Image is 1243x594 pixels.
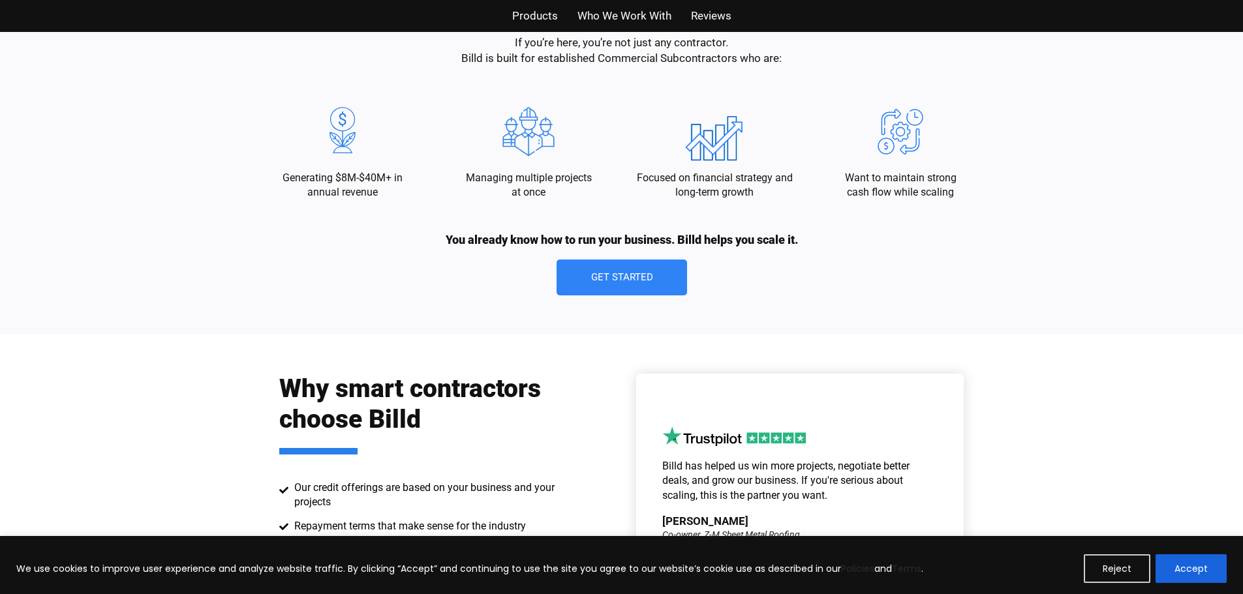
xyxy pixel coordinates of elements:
[662,459,938,503] p: Billd has helped us win more projects, negotiate better deals, and grow our business. If you're s...
[462,171,596,200] p: Managing multiple projects at once
[276,171,410,200] p: Generating $8M-$40M+ in annual revenue
[691,7,731,25] a: Reviews
[557,260,687,295] a: Get Started
[1084,554,1150,583] button: Reject
[446,233,798,247] p: You already know how to run your business. Billd helps you scale it.
[1156,554,1227,583] button: Accept
[577,7,671,25] a: Who We Work With
[279,374,577,454] h2: Why smart contractors choose Billd
[628,171,801,200] p: Focused on financial strategy and long-term growth
[892,562,921,575] a: Terms
[291,519,526,533] span: Repayment terms that make sense for the industry
[841,562,874,575] a: Policies
[512,7,558,25] a: Products
[834,171,968,200] p: Want to maintain strong cash flow while scaling
[662,530,800,539] div: Co-owner, Z-M Sheet Metal Roofing
[461,35,782,67] p: If you’re here, you’re not just any contractor. Billd is built for established Commercial Subcont...
[591,273,652,282] span: Get Started
[662,516,748,527] div: [PERSON_NAME]
[16,561,923,576] p: We use cookies to improve user experience and analyze website traffic. By clicking “Accept” and c...
[291,481,577,510] span: Our credit offerings are based on your business and your projects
